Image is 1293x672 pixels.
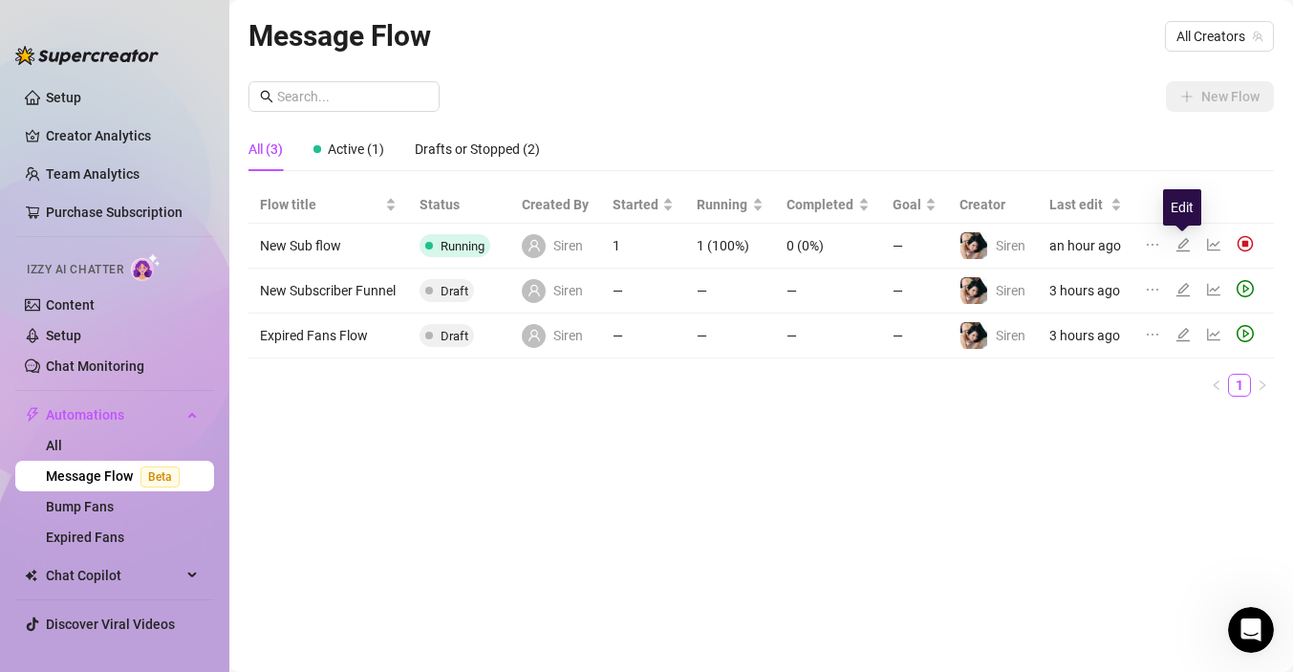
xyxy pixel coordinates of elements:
th: Goal [881,186,949,224]
td: — [775,314,881,358]
a: Bump Fans [46,499,114,514]
td: — [601,269,686,314]
span: 😐 [314,474,342,512]
a: Setup [46,90,81,105]
td: 3 hours ago [1038,269,1133,314]
div: Drafts or Stopped (2) [415,139,540,160]
a: Expired Fans [46,530,124,545]
span: edit [1175,237,1191,252]
button: go back [12,8,49,44]
th: Running [685,186,775,224]
img: Siren [960,232,987,259]
th: Last edit [1038,186,1133,224]
td: — [685,314,775,358]
th: Status [408,186,510,224]
button: Collapse window [574,8,611,44]
span: play-circle [1237,280,1254,297]
th: Started [601,186,686,224]
a: Setup [46,328,81,343]
span: edit [1175,327,1191,342]
span: left [1211,379,1222,391]
a: All [46,438,62,453]
span: 😞 [265,474,292,512]
td: New Subscriber Funnel [248,269,408,314]
img: AI Chatter [131,253,161,281]
span: Completed [787,194,854,215]
span: Draft [441,329,468,343]
iframe: Intercom live chat [1228,607,1274,653]
span: Siren [996,238,1025,253]
span: Chat Copilot [46,560,182,591]
span: disappointed reaction [254,474,304,512]
span: Last edit [1049,194,1107,215]
span: Siren [553,235,583,256]
li: Previous Page [1205,374,1228,397]
td: Expired Fans Flow [248,314,408,358]
span: ellipsis [1145,327,1160,342]
span: line-chart [1206,327,1221,342]
td: 1 (100%) [685,224,775,269]
td: — [685,269,775,314]
li: Next Page [1251,374,1274,397]
img: Siren [960,277,987,304]
img: logo-BBDzfeDw.svg [15,46,159,65]
th: Completed [775,186,881,224]
span: neutral face reaction [304,474,354,512]
div: Close [611,8,645,42]
div: Edit [1163,189,1201,226]
img: svg%3e [1237,235,1254,252]
span: Siren [553,280,583,301]
td: — [881,269,949,314]
a: Content [46,297,95,313]
span: ellipsis [1145,237,1160,252]
div: Did this answer your question? [23,455,635,476]
th: Flow title [248,186,408,224]
span: All Creators [1176,22,1262,51]
span: Flow title [260,194,381,215]
td: — [601,314,686,358]
td: — [881,224,949,269]
span: 😃 [364,474,392,512]
span: Beta [140,466,180,488]
span: Started [613,194,659,215]
span: team [1252,31,1263,42]
a: Team Analytics [46,166,140,182]
a: Open in help center [252,536,405,552]
a: 1 [1229,375,1250,396]
span: Automations [46,400,182,430]
span: smiley reaction [354,474,403,512]
td: 1 [601,224,686,269]
td: — [881,314,949,358]
th: Created By [510,186,601,224]
span: user [528,284,541,297]
span: thunderbolt [25,407,40,423]
span: Siren [996,283,1025,298]
span: Goal [893,194,922,215]
a: Message FlowBeta [46,468,187,484]
span: Siren [996,328,1025,343]
td: an hour ago [1038,224,1133,269]
span: edit [1175,282,1191,297]
a: Chat Monitoring [46,358,144,374]
div: All (3) [248,139,283,160]
span: Running [697,194,748,215]
button: New Flow [1166,81,1274,112]
span: Active (1) [328,141,384,157]
span: right [1257,379,1268,391]
img: Siren [960,322,987,349]
button: left [1205,374,1228,397]
span: Draft [441,284,468,298]
span: search [260,90,273,103]
span: Siren [553,325,583,346]
td: New Sub flow [248,224,408,269]
img: Chat Copilot [25,569,37,582]
span: line-chart [1206,237,1221,252]
td: 0 (0%) [775,224,881,269]
li: 1 [1228,374,1251,397]
span: Izzy AI Chatter [27,261,123,279]
span: ellipsis [1145,282,1160,297]
button: right [1251,374,1274,397]
span: user [528,239,541,252]
a: Discover Viral Videos [46,617,175,632]
span: Running [441,239,485,253]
